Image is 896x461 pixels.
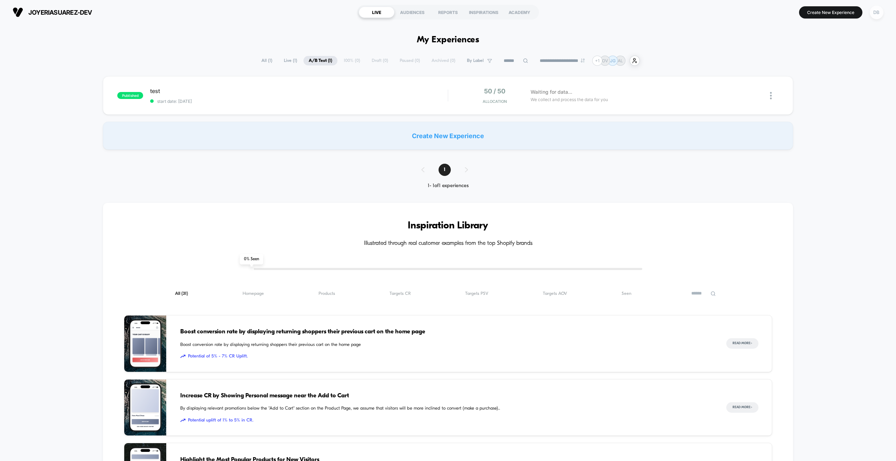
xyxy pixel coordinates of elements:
span: 50 / 50 [484,87,505,95]
img: Visually logo [13,7,23,17]
div: Create New Experience [103,122,793,150]
span: All [175,291,188,296]
span: test [150,87,448,94]
img: close [770,92,772,99]
span: Homepage [243,291,264,296]
img: Boost conversion rate by displaying returning shoppers their previous cart on the home page [124,315,166,372]
button: DB [868,5,885,20]
button: joyeriasuarez-dev [10,7,94,18]
div: INSPIRATIONS [466,7,502,18]
span: Potential uplift of 1% to 5% in CR. [180,417,712,424]
span: 1 [439,164,451,176]
span: By displaying relevant promotions below the "Add to Cart" section on the Product Page, we assume ... [180,405,712,412]
div: ACADEMY [502,7,537,18]
div: DB [870,6,883,19]
input: Volume [405,244,426,250]
button: Play, NEW DEMO 2025-VEED.mp4 [218,118,239,139]
h1: My Experiences [417,35,479,45]
span: joyeriasuarez-dev [28,9,92,16]
div: + 1 [592,56,602,66]
span: Waiting for data... [531,88,572,96]
img: end [581,58,585,63]
p: AL [618,58,623,63]
button: Create New Experience [799,6,862,19]
span: Targets CR [390,291,411,296]
span: Live ( 1 ) [279,56,302,65]
div: 1 - 1 of 1 experiences [414,183,482,189]
span: Potential of 5% - 7% CR Uplift. [180,353,712,360]
span: published [117,92,143,99]
span: start date: [DATE] [150,99,448,104]
span: A/B Test ( 1 ) [303,56,337,65]
span: Increase CR by Showing Personal message near the Add to Cart [180,391,712,400]
h3: Inspiration Library [124,220,772,232]
button: Read More> [726,402,758,413]
div: Duration [371,243,390,251]
img: By displaying relevant promotions below the "Add to Cart" section on the Product Page, we assume ... [124,380,166,436]
span: ( 31 ) [181,291,188,296]
span: Boost conversion rate by displaying returning shoppers their previous cart on the home page [180,341,712,348]
div: AUDIENCES [394,7,430,18]
span: Seen [622,291,631,296]
h4: Illustrated through real customer examples from the top Shopify brands [124,240,772,247]
div: LIVE [359,7,394,18]
span: Targets AOV [543,291,567,296]
p: OV [602,58,608,63]
div: REPORTS [430,7,466,18]
span: Allocation [483,99,507,104]
span: Boost conversion rate by displaying returning shoppers their previous cart on the home page [180,327,712,336]
span: Targets PSV [465,291,488,296]
span: Products [318,291,335,296]
span: By Label [467,58,484,63]
span: We collect and process the data for you [531,96,608,103]
button: Play, NEW DEMO 2025-VEED.mp4 [3,241,16,253]
span: All ( 1 ) [256,56,278,65]
button: Read More> [726,338,758,349]
p: JG [610,58,616,63]
input: Seek [5,232,453,238]
span: 0 % Seen [240,254,263,264]
div: Current time [354,243,370,251]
